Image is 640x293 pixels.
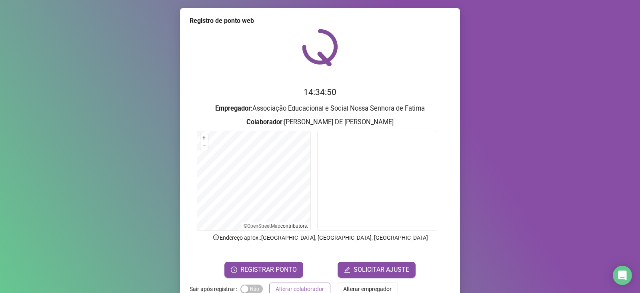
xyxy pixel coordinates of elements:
button: REGISTRAR PONTO [224,262,303,278]
h3: : Associação Educacional e Social Nossa Senhora de Fatima [190,103,450,114]
span: clock-circle [231,267,237,273]
button: editSOLICITAR AJUSTE [338,262,416,278]
span: edit [344,267,350,273]
span: REGISTRAR PONTO [240,265,297,275]
div: Open Intercom Messenger [613,266,632,285]
span: info-circle [212,234,220,241]
strong: Empregador [215,105,251,112]
h3: : [PERSON_NAME] DE [PERSON_NAME] [190,117,450,127]
button: + [200,134,208,142]
li: © contributors. [244,223,308,229]
img: QRPoint [302,29,338,66]
p: Endereço aprox. : [GEOGRAPHIC_DATA], [GEOGRAPHIC_DATA], [GEOGRAPHIC_DATA] [190,233,450,242]
button: – [200,142,208,150]
a: OpenStreetMap [247,223,280,229]
span: SOLICITAR AJUSTE [354,265,409,275]
strong: Colaborador [246,118,282,126]
time: 14:34:50 [304,87,336,97]
div: Registro de ponto web [190,16,450,26]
